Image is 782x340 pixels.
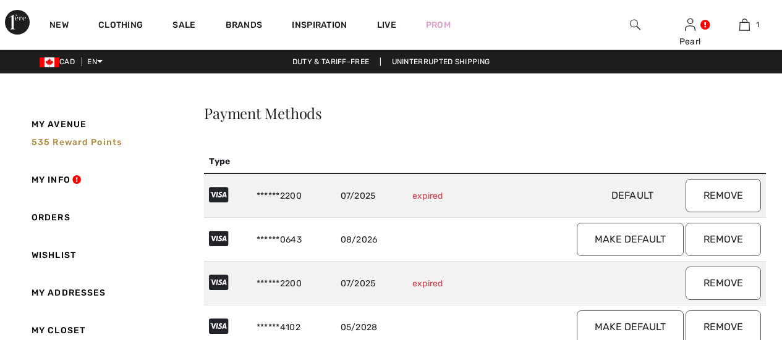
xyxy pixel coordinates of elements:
[686,267,761,300] button: Remove
[40,57,59,67] img: Canadian Dollar
[630,17,640,32] img: search the website
[204,106,766,120] h3: Payment Methods
[16,236,183,274] a: Wishlist
[49,20,69,33] a: New
[756,19,759,30] span: 1
[686,223,761,256] button: Remove
[663,35,717,48] div: Pearl
[582,189,684,201] span: Default
[718,17,771,32] a: 1
[16,199,183,236] a: Orders
[98,20,143,33] a: Clothing
[685,17,695,32] img: My Info
[377,19,396,31] a: Live
[407,173,470,218] td: expired
[407,262,470,305] td: expired
[685,19,695,30] a: Sign In
[686,179,761,212] button: Remove
[172,20,195,33] a: Sale
[16,274,183,312] a: My Addresses
[426,19,451,31] a: Prom
[204,150,252,173] th: Type
[16,161,183,199] a: My Info
[5,10,30,35] img: 1ère Avenue
[226,20,263,33] a: Brands
[336,173,407,218] td: 07/2025
[292,20,347,33] span: Inspiration
[40,57,80,66] span: CAD
[32,118,87,131] span: My Avenue
[336,218,407,262] td: 08/2026
[577,223,684,256] button: Make default
[739,17,750,32] img: My Bag
[32,137,122,147] span: 535 Reward points
[336,262,407,305] td: 07/2025
[87,57,103,66] span: EN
